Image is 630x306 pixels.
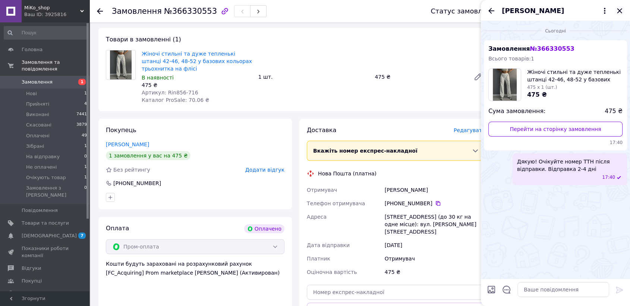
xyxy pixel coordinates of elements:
span: 1 [78,79,86,85]
span: Повідомлення [22,207,58,214]
span: 49 [82,132,87,139]
div: Повернутися назад [97,7,103,15]
span: Адреса [307,214,327,220]
span: Оплачені [26,132,50,139]
button: Відкрити шаблони відповідей [502,285,511,294]
span: Замовлення та повідомлення [22,59,89,72]
span: Нові [26,90,37,97]
div: [PHONE_NUMBER] [113,179,162,187]
span: Головна [22,46,42,53]
span: № 366330553 [530,45,574,52]
span: 17:40 12.10.2025 [488,140,623,146]
span: Показники роботи компанії [22,245,69,259]
div: 1 шт. [255,72,372,82]
div: 475 ₴ [383,265,487,279]
div: [DATE] [383,238,487,252]
span: Скасовані [26,122,51,128]
input: Пошук [4,26,88,40]
span: Покупці [22,278,42,284]
span: 475 ₴ [605,107,623,116]
div: Кошти будуть зараховані на розрахунковий рахунок [106,260,284,277]
img: Жіночі стильні та дуже тепленькі штанці 42-46, 48-52 у базових кольорах трьохнитка на флісі [110,50,132,79]
a: Жіночі стильні та дуже тепленькі штанці 42-46, 48-52 у базових кольорах трьохнитка на флісі [142,51,252,72]
div: 12.10.2025 [484,27,627,34]
span: 7 [78,232,86,239]
span: Сума замовлення: [488,107,545,116]
span: 17:40 12.10.2025 [602,174,615,181]
span: Покупець [106,127,136,134]
span: Відгуки [22,265,41,272]
span: Платник [307,256,330,262]
button: Закрити [615,6,624,15]
span: Вкажіть номер експрес-накладної [313,148,418,154]
div: Статус замовлення [431,7,499,15]
span: Замовлення [22,79,53,85]
span: Жіночі стильні та дуже тепленькі штанці 42-46, 48-52 у базових кольорах трьохнитка на флісі [527,68,623,83]
button: Назад [487,6,496,15]
span: 3879 [76,122,87,128]
span: Всього товарів: 1 [488,56,534,62]
span: Прийняті [26,101,49,107]
span: На відправку [26,153,60,160]
span: MiKo_shop [24,4,80,11]
div: [FC_Acquiring] Prom marketplace [PERSON_NAME] (Активирован) [106,269,284,277]
div: [STREET_ADDRESS] (до 30 кг на одне місце): вул. [PERSON_NAME][STREET_ADDRESS] [383,210,487,238]
img: 6309928382_w100_h100_zhenskie-stilnye-i.jpg [493,69,517,101]
div: Нова Пошта (платна) [316,170,378,177]
a: Редагувати [470,69,485,84]
span: Каталог ProSale [22,290,62,297]
span: Артикул: Rin856-716 [142,90,198,96]
span: 0 [84,153,87,160]
span: Доставка [307,127,336,134]
div: 475 ₴ [372,72,467,82]
div: 475 ₴ [142,81,252,89]
span: Замовлення [112,7,162,16]
span: В наявності [142,75,174,81]
button: [PERSON_NAME] [502,6,609,16]
span: Додати відгук [245,167,284,173]
span: Отримувач [307,187,337,193]
span: Сьогодні [542,28,569,34]
span: Замовлення [488,45,574,52]
span: 475 ₴ [527,91,547,98]
span: Товари та послуги [22,220,69,227]
span: Дякую! Очікуйте номер ТТН після відправки. Відправка 2-4 дні [517,158,623,173]
span: [PERSON_NAME] [502,6,564,16]
span: [DEMOGRAPHIC_DATA] [22,232,77,239]
span: 1 [84,174,87,181]
span: 7441 [76,111,87,118]
span: 1 [84,164,87,171]
span: №366330553 [164,7,217,16]
span: Телефон отримувача [307,200,365,206]
div: 1 замовлення у вас на 475 ₴ [106,151,190,160]
input: Номер експрес-накладної [307,285,485,300]
span: Виконані [26,111,49,118]
div: Отримувач [383,252,487,265]
span: 475 x 1 (шт.) [527,85,557,90]
div: Оплачено [244,224,284,233]
span: Зібрані [26,143,44,150]
span: Без рейтингу [113,167,150,173]
span: Очікують товар [26,174,66,181]
a: Перейти на сторінку замовлення [488,122,623,137]
div: Ваш ID: 3925816 [24,11,89,18]
span: Оплата [106,225,129,232]
span: 0 [84,185,87,198]
span: Каталог ProSale: 70.06 ₴ [142,97,209,103]
span: 4 [84,101,87,107]
a: [PERSON_NAME] [106,141,149,147]
div: [PERSON_NAME] [383,183,487,197]
span: 1 [84,143,87,150]
div: [PHONE_NUMBER] [385,200,485,207]
span: Редагувати [454,127,485,133]
span: Не оплачені [26,164,57,171]
span: 1 [84,90,87,97]
span: Дата відправки [307,242,350,248]
span: Товари в замовленні (1) [106,36,181,43]
span: Замовлення з [PERSON_NAME] [26,185,84,198]
span: Оціночна вартість [307,269,357,275]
